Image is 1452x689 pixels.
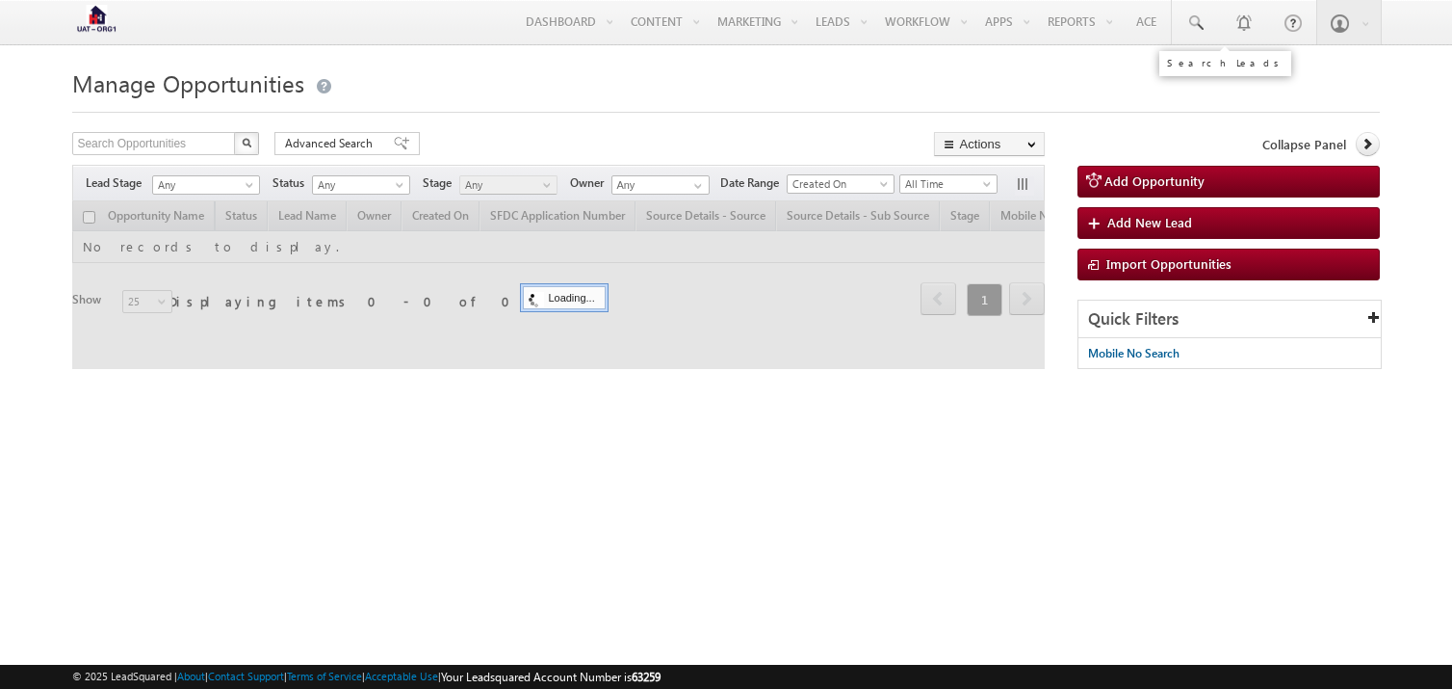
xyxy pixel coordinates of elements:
span: © 2025 LeadSquared | | | | | [72,668,661,686]
img: Custom Logo [72,5,120,39]
span: Import Opportunities [1106,255,1232,272]
span: Date Range [720,174,787,192]
span: Status [272,174,312,192]
a: Show All Items [684,176,708,196]
a: Any [312,175,410,195]
div: Quick Filters [1078,301,1380,338]
span: Manage Opportunities [72,67,304,98]
div: Search Leads [1167,57,1283,68]
a: Acceptable Use [365,670,438,682]
a: Contact Support [208,670,284,682]
a: All Time [899,174,998,194]
span: Mobile No Search [1088,346,1180,360]
span: Owner [570,174,611,192]
span: Any [313,176,404,194]
span: Add Opportunity [1104,172,1205,189]
a: Created On [787,174,895,194]
span: Lead Stage [86,174,149,192]
div: Loading... [523,286,605,309]
span: 63259 [632,670,661,684]
span: Add New Lead [1107,214,1192,230]
span: Advanced Search [285,135,378,152]
a: Terms of Service [287,670,362,682]
button: Actions [934,132,1045,156]
span: Collapse Panel [1262,136,1346,153]
span: All Time [900,175,992,193]
a: About [177,670,205,682]
img: Search [242,138,251,147]
input: Type to Search [611,175,710,195]
span: Your Leadsquared Account Number is [441,670,661,684]
span: Created On [788,175,888,193]
a: Any [152,175,260,195]
a: Any [459,175,557,195]
span: Any [153,176,253,194]
span: Any [460,176,552,194]
span: Stage [423,174,459,192]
